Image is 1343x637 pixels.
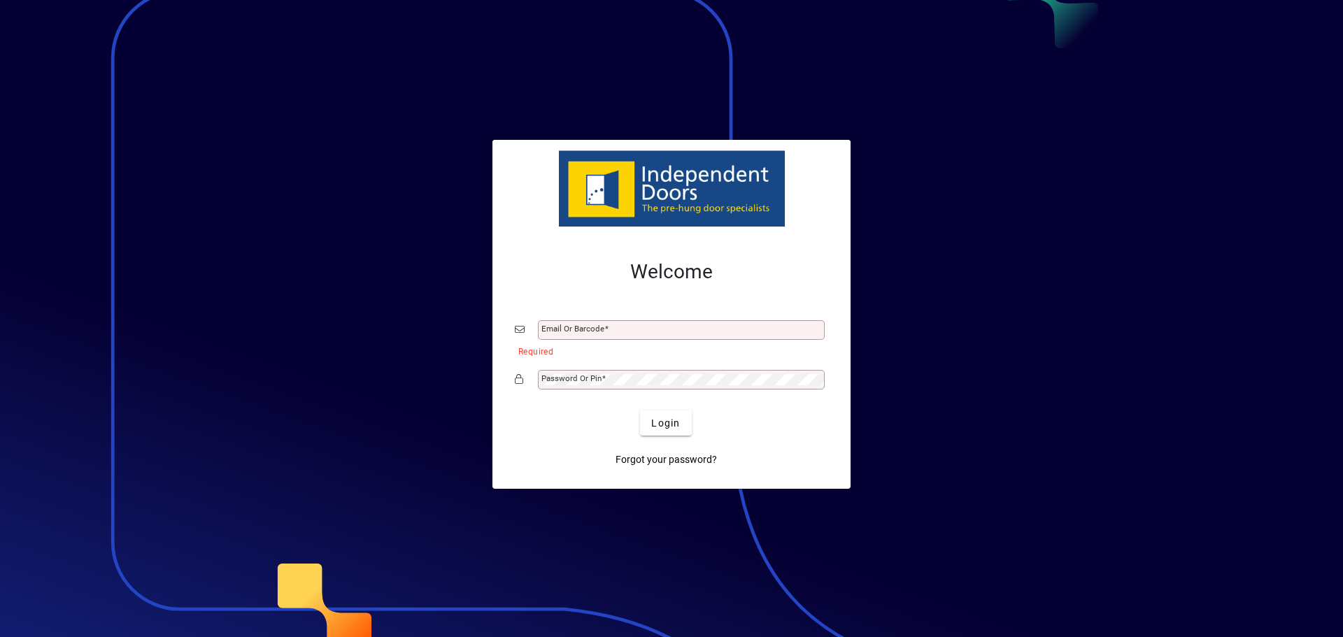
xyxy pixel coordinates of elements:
[651,416,680,431] span: Login
[541,324,604,334] mat-label: Email or Barcode
[515,260,828,284] h2: Welcome
[610,447,723,472] a: Forgot your password?
[616,452,717,467] span: Forgot your password?
[640,410,691,436] button: Login
[518,343,817,358] mat-error: Required
[541,373,602,383] mat-label: Password or Pin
